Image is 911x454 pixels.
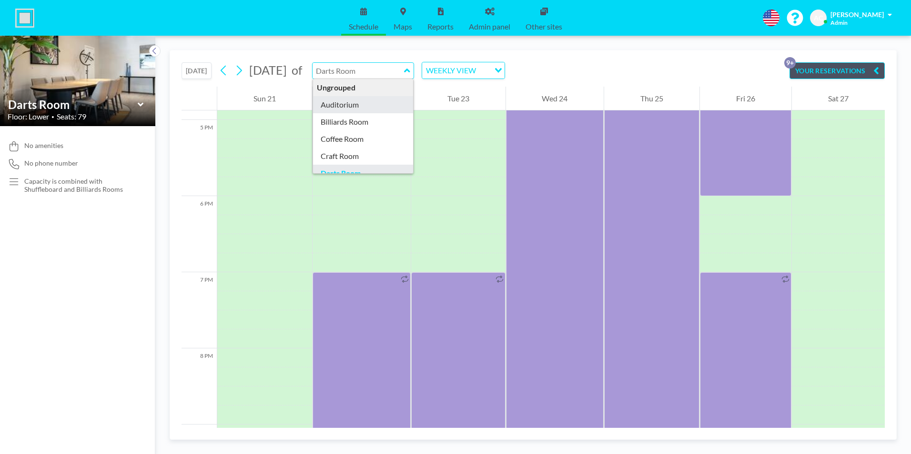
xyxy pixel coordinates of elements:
div: Search for option [422,62,505,79]
span: Floor: Lower [8,112,49,121]
div: 5 PM [182,120,217,196]
span: Admin [830,19,848,26]
div: Billiards Room [313,113,414,130]
div: Darts Room [313,165,414,182]
span: of [292,63,302,78]
input: Darts Room [313,63,404,79]
div: Auditorium [313,96,414,113]
span: Admin panel [469,23,510,30]
input: Darts Room [8,98,138,111]
span: [PERSON_NAME] [830,10,884,19]
div: Thu 25 [604,87,699,110]
p: 9+ [784,57,796,69]
div: Craft Room [313,148,414,165]
span: • [51,114,54,120]
div: Ungrouped [313,79,414,96]
span: No amenities [24,141,63,150]
input: Search for option [479,64,489,77]
span: Reports [427,23,454,30]
div: Fri 26 [700,87,791,110]
span: Seats: 79 [57,112,86,121]
span: No phone number [24,159,78,168]
div: Tue 23 [411,87,506,110]
button: YOUR RESERVATIONS9+ [790,62,885,79]
span: [DATE] [249,63,287,77]
div: 7 PM [182,272,217,348]
button: [DATE] [182,62,212,79]
div: Coffee Room [313,130,414,148]
div: Sat 27 [792,87,885,110]
div: 8 PM [182,348,217,424]
div: Wed 24 [506,87,604,110]
div: Sun 21 [217,87,312,110]
div: 6 PM [182,196,217,272]
span: Schedule [349,23,378,30]
span: AC [814,14,823,22]
img: organization-logo [15,9,34,28]
p: Capacity is combined with Shuffleboard and Billiards Rooms [24,177,136,194]
span: WEEKLY VIEW [424,64,478,77]
span: Maps [394,23,412,30]
span: Other sites [526,23,562,30]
